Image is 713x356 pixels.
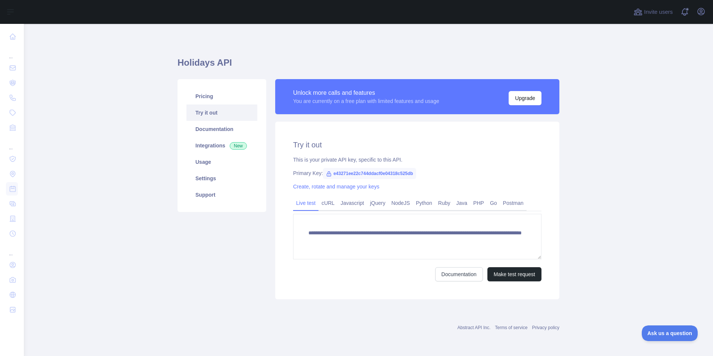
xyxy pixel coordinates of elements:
iframe: Toggle Customer Support [642,325,698,341]
a: Settings [186,170,257,187]
h1: Holidays API [178,57,559,75]
a: cURL [318,197,337,209]
a: Terms of service [495,325,527,330]
a: Java [453,197,471,209]
a: Postman [500,197,527,209]
a: NodeJS [388,197,413,209]
a: Javascript [337,197,367,209]
a: Documentation [435,267,483,281]
a: Integrations New [186,137,257,154]
div: ... [6,45,18,60]
a: PHP [470,197,487,209]
span: Invite users [644,8,673,16]
a: Create, rotate and manage your keys [293,184,379,190]
a: Ruby [435,197,453,209]
div: Primary Key: [293,169,541,177]
div: Unlock more calls and features [293,88,439,97]
span: e43271ee22c744ddacf0e04318c525db [323,168,416,179]
span: New [230,142,247,150]
a: Usage [186,154,257,170]
h2: Try it out [293,140,541,150]
a: Python [413,197,435,209]
a: Go [487,197,500,209]
a: Try it out [186,104,257,121]
a: Abstract API Inc. [458,325,491,330]
a: jQuery [367,197,388,209]
a: Pricing [186,88,257,104]
button: Upgrade [509,91,541,105]
div: ... [6,242,18,257]
a: Live test [293,197,318,209]
div: ... [6,136,18,151]
a: Support [186,187,257,203]
div: This is your private API key, specific to this API. [293,156,541,163]
a: Documentation [186,121,257,137]
div: You are currently on a free plan with limited features and usage [293,97,439,105]
a: Privacy policy [532,325,559,330]
button: Make test request [487,267,541,281]
button: Invite users [632,6,674,18]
